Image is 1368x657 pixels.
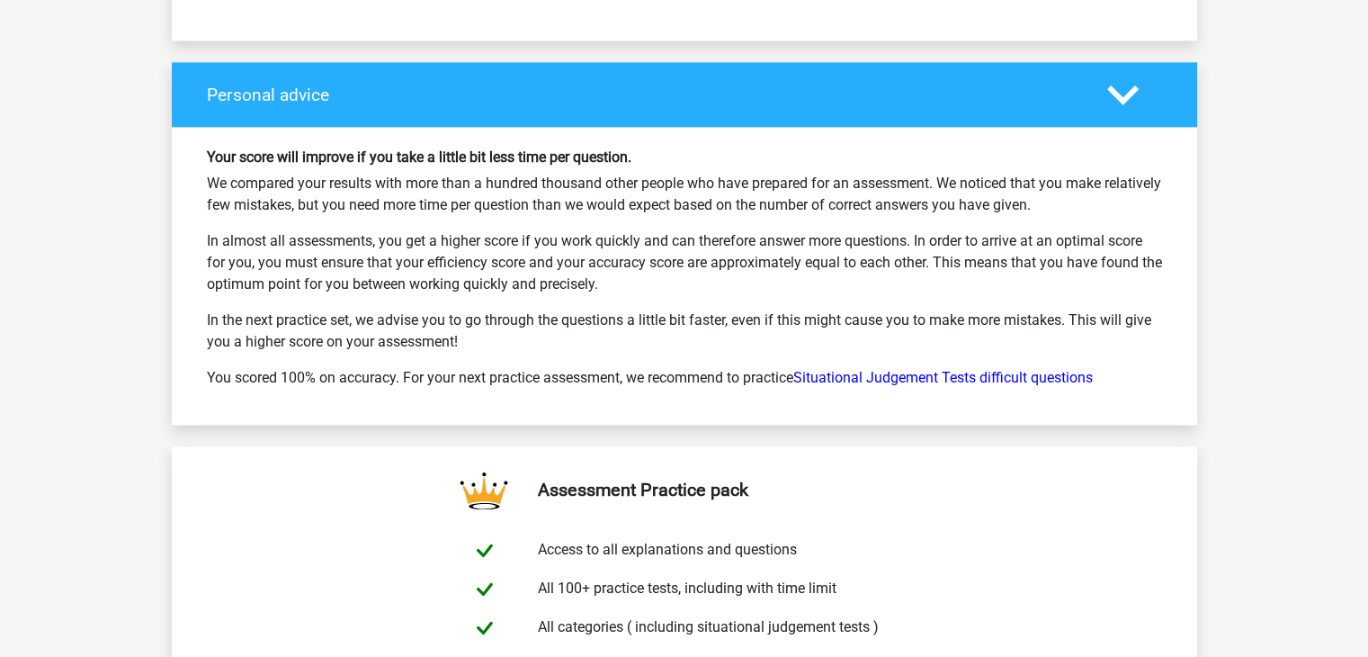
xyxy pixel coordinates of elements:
p: In the next practice set, we advise you to go through the questions a little bit faster, even if ... [207,310,1162,353]
p: In almost all assessments, you get a higher score if you work quickly and can therefore answer mo... [207,230,1162,295]
h6: Your score will improve if you take a little bit less time per question. [207,148,1162,166]
p: We compared your results with more than a hundred thousand other people who have prepared for an ... [207,173,1162,216]
p: You scored 100% on accuracy. For your next practice assessment, we recommend to practice [207,367,1162,389]
h4: Personal advice [207,85,1080,105]
a: Situational Judgement Tests difficult questions [793,369,1093,386]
